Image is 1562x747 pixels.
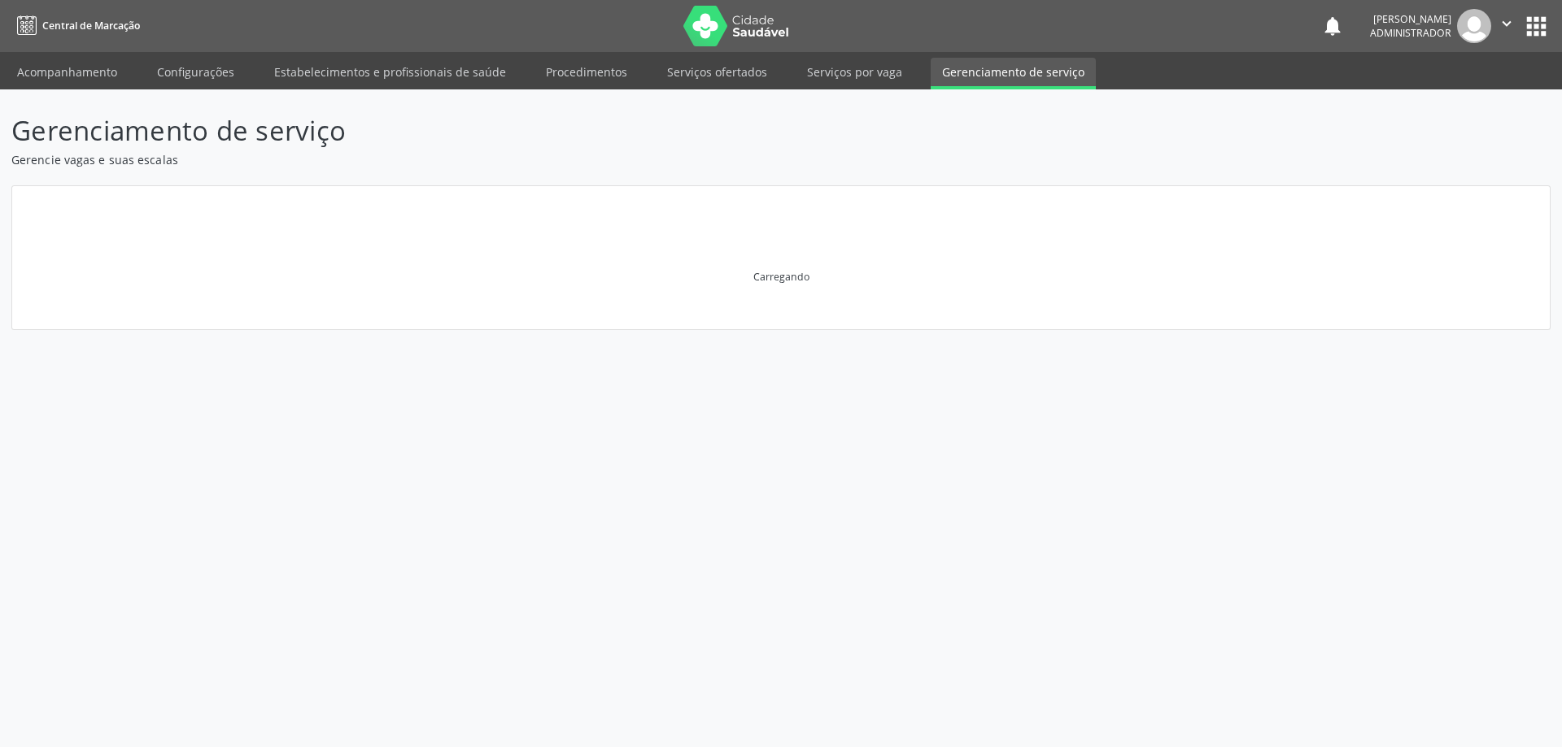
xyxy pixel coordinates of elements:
span: Central de Marcação [42,19,140,33]
a: Acompanhamento [6,58,129,86]
a: Serviços por vaga [796,58,914,86]
a: Gerenciamento de serviço [931,58,1096,89]
div: Carregando [753,270,809,284]
a: Configurações [146,58,246,86]
a: Serviços ofertados [656,58,779,86]
img: img [1457,9,1491,43]
a: Estabelecimentos e profissionais de saúde [263,58,517,86]
div: [PERSON_NAME] [1370,12,1451,26]
button:  [1491,9,1522,43]
span: Administrador [1370,26,1451,40]
p: Gerencie vagas e suas escalas [11,151,1089,168]
button: notifications [1321,15,1344,37]
button: apps [1522,12,1551,41]
p: Gerenciamento de serviço [11,111,1089,151]
a: Procedimentos [534,58,639,86]
a: Central de Marcação [11,12,140,39]
i:  [1498,15,1516,33]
